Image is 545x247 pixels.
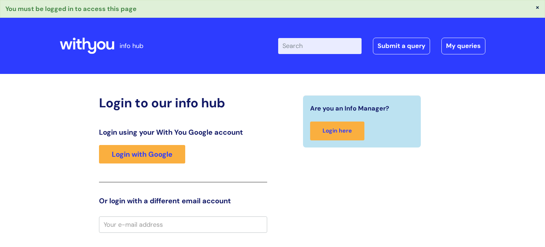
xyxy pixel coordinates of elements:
a: Login here [310,122,364,140]
a: Submit a query [373,38,430,54]
input: Your e-mail address [99,216,267,233]
button: × [535,4,540,10]
span: Are you an Info Manager? [310,103,389,114]
h3: Or login with a different email account [99,197,267,205]
a: Login with Google [99,145,185,163]
h2: Login to our info hub [99,95,267,111]
p: info hub [120,40,143,52]
input: Search [278,38,362,54]
h3: Login using your With You Google account [99,128,267,136]
a: My queries [441,38,485,54]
